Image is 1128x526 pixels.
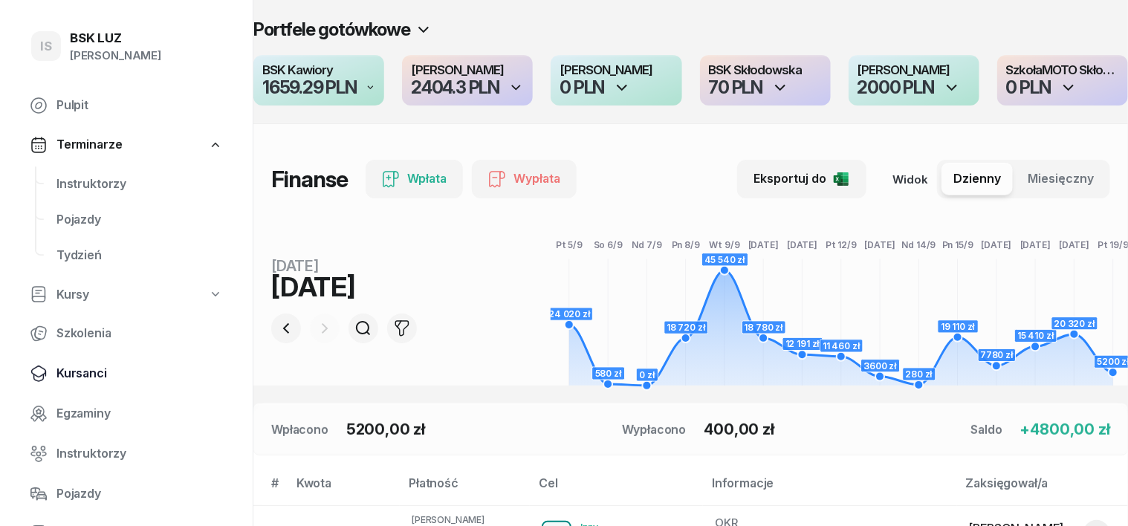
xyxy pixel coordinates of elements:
[253,55,384,105] button: BSK Kawiory1659.29 PLN
[271,259,456,273] div: [DATE]
[953,169,1001,189] span: Dzienny
[56,484,223,504] span: Pojazdy
[18,128,235,162] a: Terminarze
[45,166,235,202] a: Instruktorzy
[45,238,235,273] a: Tydzień
[56,175,223,194] span: Instruktorzy
[1006,79,1051,97] div: 0 PLN
[826,239,857,250] tspan: Pt 12/9
[672,239,700,250] tspan: Pn 8/9
[411,64,524,77] h4: [PERSON_NAME]
[941,163,1013,195] button: Dzienny
[18,278,235,312] a: Kursy
[40,40,52,53] span: IS
[902,239,936,250] tspan: Nd 14/9
[710,239,740,250] tspan: Wt 9/9
[858,64,970,77] h4: [PERSON_NAME]
[18,476,235,512] a: Pojazdy
[530,473,703,505] th: Cel
[70,46,161,65] div: [PERSON_NAME]
[709,79,763,97] div: 70 PLN
[45,202,235,238] a: Pojazdy
[18,396,235,432] a: Egzaminy
[271,166,348,192] h1: Finanse
[1020,239,1051,250] tspan: [DATE]
[18,316,235,351] a: Szkolenia
[551,55,681,105] button: [PERSON_NAME]0 PLN
[858,79,934,97] div: 2000 PLN
[56,404,223,423] span: Egzaminy
[56,96,223,115] span: Pulpit
[400,473,530,505] th: Płatność
[262,79,357,97] div: 1659.29 PLN
[402,55,533,105] button: [PERSON_NAME]2404.3 PLN
[982,239,1012,250] tspan: [DATE]
[1020,421,1031,438] span: +
[560,79,604,97] div: 0 PLN
[849,55,979,105] button: [PERSON_NAME]2000 PLN
[488,169,560,189] div: Wypłata
[703,473,957,505] th: Informacje
[957,473,1128,505] th: Zaksięgował/a
[622,421,687,438] div: Wypłacono
[271,273,456,300] div: [DATE]
[753,169,850,189] div: Eksportuj do
[560,64,672,77] h4: [PERSON_NAME]
[1016,163,1106,195] button: Miesięczny
[737,160,866,198] button: Eksportuj do
[70,32,161,45] div: BSK LUZ
[865,239,895,250] tspan: [DATE]
[253,473,288,505] th: #
[271,421,328,438] div: Wpłacono
[412,514,484,525] span: [PERSON_NAME]
[366,160,463,198] button: Wpłata
[56,364,223,383] span: Kursanci
[382,169,447,189] div: Wpłata
[56,285,89,305] span: Kursy
[632,239,662,250] tspan: Nd 7/9
[411,79,499,97] div: 2404.3 PLN
[56,324,223,343] span: Szkolenia
[942,239,973,250] tspan: Pn 15/9
[56,135,122,155] span: Terminarze
[709,64,822,77] h4: BSK Skłodowska
[18,436,235,472] a: Instruktorzy
[748,239,779,250] tspan: [DATE]
[56,444,223,464] span: Instruktorzy
[18,88,235,123] a: Pulpit
[56,210,223,230] span: Pojazdy
[997,55,1128,105] button: SzkołaMOTO Skłodowska0 PLN
[787,239,817,250] tspan: [DATE]
[18,356,235,392] a: Kursanci
[1059,239,1089,250] tspan: [DATE]
[288,473,400,505] th: Kwota
[56,246,223,265] span: Tydzień
[253,18,410,42] h2: Portfele gotówkowe
[1028,169,1094,189] span: Miesięczny
[262,64,375,77] h4: BSK Kawiory
[594,239,623,250] tspan: So 6/9
[971,421,1002,438] div: Saldo
[1006,64,1119,77] h4: SzkołaMOTO Skłodowska
[556,239,583,250] tspan: Pt 5/9
[472,160,577,198] button: Wypłata
[700,55,831,105] button: BSK Skłodowska70 PLN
